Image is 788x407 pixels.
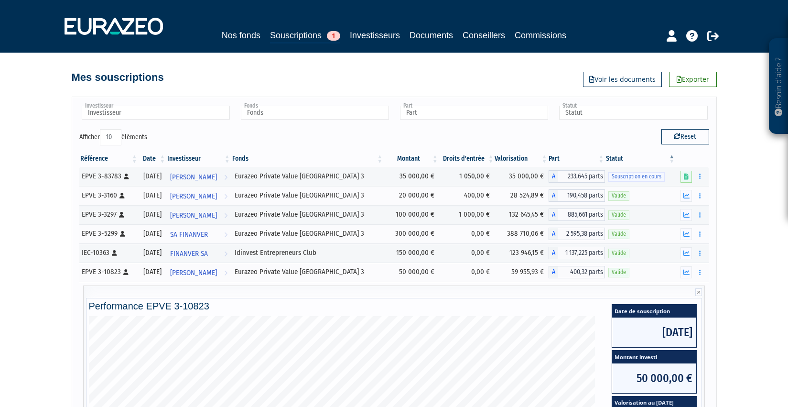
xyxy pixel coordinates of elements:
td: 20 000,00 € [384,186,439,205]
span: 2 595,38 parts [558,228,605,240]
span: Valide [608,191,629,200]
span: 50 000,00 € [612,363,696,393]
div: Eurazeo Private Value [GEOGRAPHIC_DATA] 3 [235,171,381,181]
div: A - Eurazeo Private Value Europe 3 [549,266,605,278]
div: A - Eurazeo Private Value Europe 3 [549,189,605,202]
span: A [549,170,558,183]
select: Afficheréléments [100,129,121,145]
i: [Français] Personne physique [123,269,129,275]
td: 300 000,00 € [384,224,439,243]
h4: Performance EPVE 3-10823 [89,301,700,311]
div: EPVE 3-5299 [82,229,135,239]
span: [PERSON_NAME] [170,168,217,186]
td: 0,00 € [439,263,495,282]
span: Montant investi [612,351,696,363]
span: Valide [608,268,629,277]
a: [PERSON_NAME] [166,186,231,205]
i: Voir l'investisseur [224,207,227,224]
th: Date: activer pour trier la colonne par ordre croissant [139,151,166,167]
div: EPVE 3-3160 [82,190,135,200]
td: 400,00 € [439,186,495,205]
i: Voir l'investisseur [224,187,227,205]
div: Eurazeo Private Value [GEOGRAPHIC_DATA] 3 [235,190,381,200]
div: EPVE 3-3297 [82,209,135,220]
div: [DATE] [142,190,163,200]
span: 885,661 parts [558,209,605,221]
td: 1 050,00 € [439,167,495,186]
span: 190,458 parts [558,189,605,202]
div: [DATE] [142,248,163,258]
td: 59 955,93 € [495,263,548,282]
span: 400,32 parts [558,266,605,278]
a: Commissions [515,29,566,42]
td: 1 000,00 € [439,205,495,224]
div: [DATE] [142,209,163,220]
td: 28 524,89 € [495,186,548,205]
span: Valide [608,210,629,220]
span: 1 [327,31,340,41]
span: 1 137,225 parts [558,247,605,259]
span: Date de souscription [612,305,696,318]
div: [DATE] [142,171,163,181]
td: 35 000,00 € [384,167,439,186]
div: A - Idinvest Entrepreneurs Club [549,247,605,259]
div: Eurazeo Private Value [GEOGRAPHIC_DATA] 3 [235,229,381,239]
a: Exporter [669,72,717,87]
td: 132 645,45 € [495,205,548,224]
td: 0,00 € [439,243,495,263]
a: [PERSON_NAME] [166,263,231,282]
div: A - Eurazeo Private Value Europe 3 [549,228,605,240]
th: Valorisation: activer pour trier la colonne par ordre croissant [495,151,548,167]
th: Fonds: activer pour trier la colonne par ordre croissant [231,151,384,167]
label: Afficher éléments [79,129,147,145]
a: Souscriptions1 [270,29,340,44]
span: [PERSON_NAME] [170,187,217,205]
div: EPVE 3-10823 [82,267,135,277]
a: Documents [410,29,453,42]
span: A [549,247,558,259]
th: Statut : activer pour trier la colonne par ordre d&eacute;croissant [605,151,676,167]
span: A [549,266,558,278]
td: 0,00 € [439,224,495,243]
span: SA FINANVER [170,226,208,243]
span: [PERSON_NAME] [170,207,217,224]
div: Idinvest Entrepreneurs Club [235,248,381,258]
span: Valide [608,230,629,239]
span: A [549,228,558,240]
p: Besoin d'aide ? [773,44,784,130]
a: SA FINANVER [166,224,231,243]
a: Investisseurs [350,29,400,42]
span: Valide [608,249,629,258]
i: [Français] Personne physique [119,212,124,218]
a: Conseillers [463,29,505,42]
i: Voir l'investisseur [224,264,227,282]
span: FINANVER SA [170,245,208,263]
div: [DATE] [142,267,163,277]
a: [PERSON_NAME] [166,205,231,224]
i: Voir l'investisseur [224,168,227,186]
i: Voir l'investisseur [224,245,227,263]
span: A [549,189,558,202]
i: [Français] Personne physique [119,193,125,198]
i: [Français] Personne physique [112,250,117,256]
div: Eurazeo Private Value [GEOGRAPHIC_DATA] 3 [235,209,381,220]
i: Voir l'investisseur [224,226,227,243]
div: EPVE 3-83783 [82,171,135,181]
span: 233,645 parts [558,170,605,183]
td: 100 000,00 € [384,205,439,224]
i: [Français] Personne physique [124,174,129,179]
span: Souscription en cours [608,172,665,181]
img: 1732889491-logotype_eurazeo_blanc_rvb.png [65,18,163,35]
th: Part: activer pour trier la colonne par ordre croissant [549,151,605,167]
th: Droits d'entrée: activer pour trier la colonne par ordre croissant [439,151,495,167]
a: [PERSON_NAME] [166,167,231,186]
h4: Mes souscriptions [72,72,164,83]
div: Eurazeo Private Value [GEOGRAPHIC_DATA] 3 [235,267,381,277]
th: Référence : activer pour trier la colonne par ordre croissant [79,151,139,167]
a: Voir les documents [583,72,662,87]
span: [DATE] [612,318,696,347]
i: [Français] Personne physique [120,231,125,237]
button: Reset [661,129,709,144]
th: Montant: activer pour trier la colonne par ordre croissant [384,151,439,167]
td: 35 000,00 € [495,167,548,186]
